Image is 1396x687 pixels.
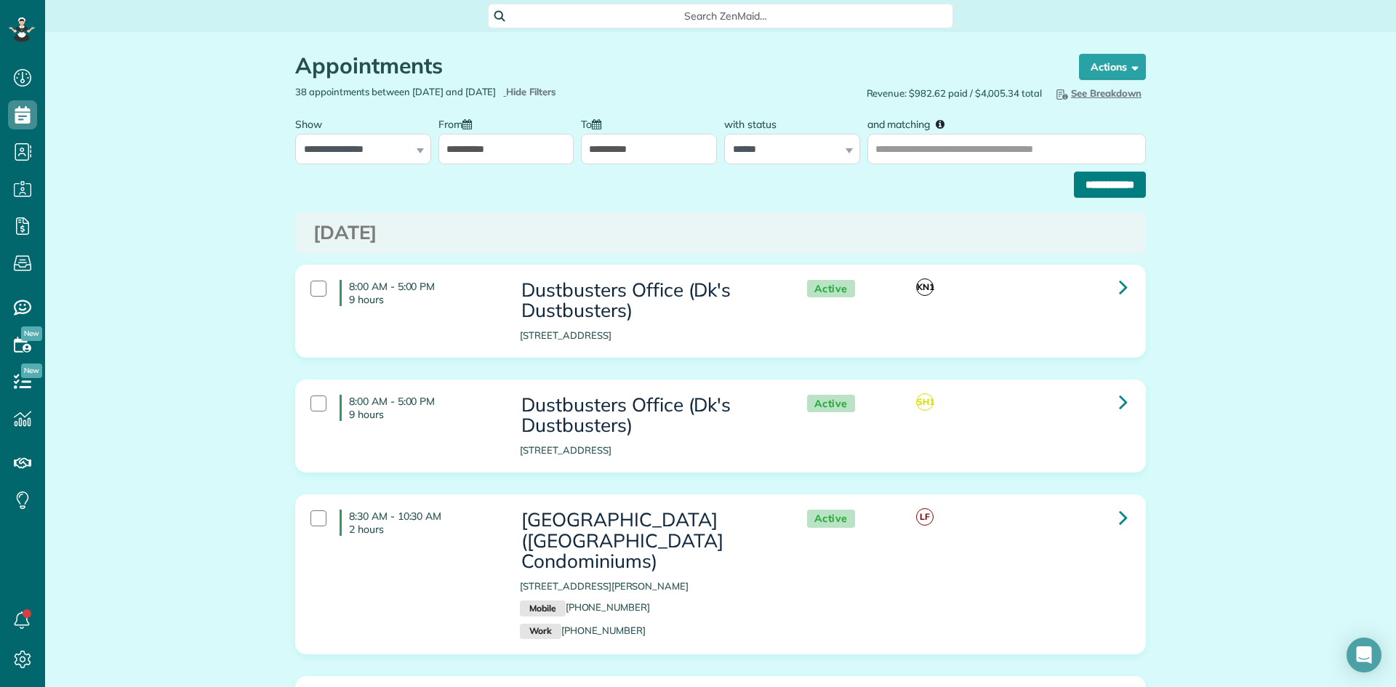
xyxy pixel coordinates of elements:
[807,395,855,413] span: Active
[1347,638,1381,672] div: Open Intercom Messenger
[520,443,777,457] p: [STREET_ADDRESS]
[506,85,556,99] span: Hide Filters
[438,110,479,137] label: From
[916,278,934,296] span: KN1
[520,600,565,616] small: Mobile
[867,87,1042,100] span: Revenue: $982.62 paid / $4,005.34 total
[349,408,498,421] p: 9 hours
[520,329,777,342] p: [STREET_ADDRESS]
[340,395,498,421] h4: 8:00 AM - 5:00 PM
[340,510,498,536] h4: 8:30 AM - 10:30 AM
[21,363,42,378] span: New
[313,222,1128,244] h3: [DATE]
[807,280,855,298] span: Active
[520,579,777,593] p: [STREET_ADDRESS][PERSON_NAME]
[1054,87,1142,99] span: See Breakdown
[349,293,498,306] p: 9 hours
[520,280,777,321] h3: Dustbusters Office (Dk's Dustbusters)
[916,508,934,526] span: LF
[1049,85,1146,101] button: See Breakdown
[520,624,646,636] a: Work[PHONE_NUMBER]
[295,54,1051,78] h1: Appointments
[1079,54,1146,80] button: Actions
[867,110,955,137] label: and matching
[503,86,556,97] a: Hide Filters
[520,601,650,613] a: Mobile[PHONE_NUMBER]
[520,510,777,572] h3: [GEOGRAPHIC_DATA] ([GEOGRAPHIC_DATA] Condominiums)
[916,393,934,411] span: SH1
[581,110,609,137] label: To
[807,510,855,528] span: Active
[284,85,721,99] div: 38 appointments between [DATE] and [DATE]
[340,280,498,306] h4: 8:00 AM - 5:00 PM
[21,326,42,341] span: New
[349,523,498,536] p: 2 hours
[520,624,561,640] small: Work
[520,395,777,436] h3: Dustbusters Office (Dk's Dustbusters)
